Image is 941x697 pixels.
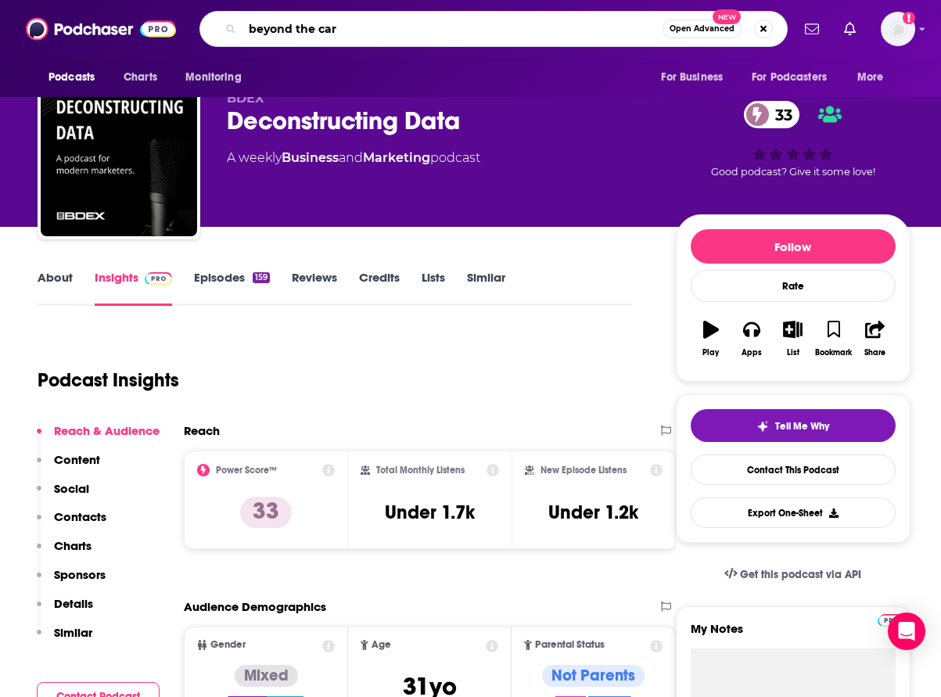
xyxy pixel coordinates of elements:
img: Podchaser - Follow, Share and Rate Podcasts [26,14,176,44]
div: Search podcasts, credits, & more... [199,11,788,47]
span: For Business [661,66,723,88]
p: Similar [54,625,92,640]
span: Age [372,640,391,650]
a: Get this podcast via API [712,555,875,594]
a: Episodes159 [194,270,270,306]
button: Reach & Audience [37,423,160,452]
svg: Add a profile image [903,12,915,24]
a: Lists [422,270,445,306]
a: Show notifications dropdown [838,16,862,42]
a: About [38,270,73,306]
p: Content [54,452,100,467]
button: open menu [38,63,115,92]
p: 33 [240,497,292,528]
span: Parental Status [535,640,605,650]
img: Deconstructing Data [41,80,197,236]
h1: Podcast Insights [38,368,179,392]
button: open menu [846,63,903,92]
div: Mixed [235,665,298,687]
span: 33 [760,101,800,128]
p: Sponsors [54,567,106,582]
button: Apps [731,311,772,367]
span: BDEX [227,91,264,106]
div: Rate [691,270,896,302]
p: Details [54,596,93,611]
a: Show notifications dropdown [799,16,825,42]
span: Logged in as patiencebaldacci [881,12,915,46]
div: Open Intercom Messenger [888,613,925,650]
a: Reviews [292,270,337,306]
div: 159 [253,272,270,283]
a: Pro website [878,612,905,627]
button: Export One-Sheet [691,498,896,528]
button: Details [37,596,93,625]
span: Monitoring [185,66,241,88]
a: 33 [744,101,800,128]
h2: Audience Demographics [184,599,326,614]
div: Share [864,348,885,357]
span: Charts [124,66,157,88]
span: For Podcasters [752,66,827,88]
h2: New Episode Listens [541,465,627,476]
button: Bookmark [813,311,854,367]
button: Charts [37,538,92,567]
img: Podchaser Pro [878,614,905,627]
span: More [857,66,884,88]
div: Apps [742,348,762,357]
button: Contacts [37,509,106,538]
span: and [339,150,363,165]
button: open menu [650,63,742,92]
button: Share [854,311,895,367]
button: Show profile menu [881,12,915,46]
span: New [713,9,741,24]
button: Follow [691,229,896,264]
span: Tell Me Why [775,420,829,433]
button: open menu [742,63,849,92]
a: Business [282,150,339,165]
h2: Power Score™ [216,465,277,476]
div: Bookmark [815,348,852,357]
div: List [787,348,799,357]
a: Charts [113,63,167,92]
h3: Under 1.2k [548,501,638,524]
div: A weekly podcast [227,149,480,167]
p: Social [54,481,89,496]
button: tell me why sparkleTell Me Why [691,409,896,442]
span: Open Advanced [670,25,734,33]
div: Not Parents [542,665,645,687]
a: Marketing [363,150,430,165]
a: Contact This Podcast [691,454,896,485]
button: open menu [174,63,261,92]
button: Play [691,311,731,367]
p: Charts [54,538,92,553]
a: InsightsPodchaser Pro [95,270,172,306]
label: My Notes [691,621,896,648]
p: Contacts [54,509,106,524]
a: Credits [359,270,400,306]
a: Similar [467,270,505,306]
span: Get this podcast via API [740,568,861,581]
button: List [772,311,813,367]
input: Search podcasts, credits, & more... [242,16,663,41]
div: Play [702,348,719,357]
h2: Total Monthly Listens [376,465,465,476]
img: tell me why sparkle [756,420,769,433]
span: Gender [210,640,246,650]
span: Good podcast? Give it some love! [711,166,875,178]
button: Social [37,481,89,510]
h2: Reach [184,423,220,438]
button: Similar [37,625,92,654]
div: 33Good podcast? Give it some love! [676,91,910,188]
h3: Under 1.7k [385,501,475,524]
button: Content [37,452,100,481]
p: Reach & Audience [54,423,160,438]
img: User Profile [881,12,915,46]
span: Podcasts [48,66,95,88]
img: Podchaser Pro [145,272,172,285]
button: Open AdvancedNew [663,20,742,38]
button: Sponsors [37,567,106,596]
